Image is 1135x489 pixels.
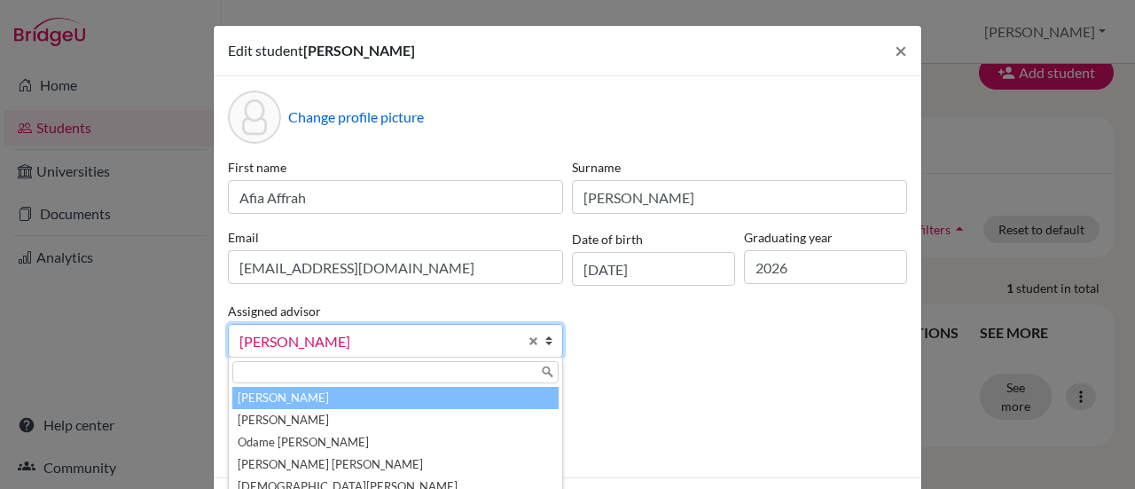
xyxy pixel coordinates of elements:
label: First name [228,158,563,177]
div: Profile picture [228,91,281,144]
span: × [895,37,907,63]
li: Odame [PERSON_NAME] [232,431,559,454]
label: Graduating year [744,228,907,247]
label: Date of birth [572,230,643,248]
button: Close [881,26,921,75]
span: Edit student [228,42,303,59]
li: [PERSON_NAME] [232,387,559,409]
li: [PERSON_NAME] [PERSON_NAME] [232,454,559,476]
label: Email [228,228,563,247]
label: Assigned advisor [228,302,321,320]
span: [PERSON_NAME] [239,330,518,353]
span: [PERSON_NAME] [303,42,415,59]
p: Parents [228,386,907,407]
label: Surname [572,158,907,177]
input: dd/mm/yyyy [572,252,735,286]
li: [PERSON_NAME] [232,409,559,431]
